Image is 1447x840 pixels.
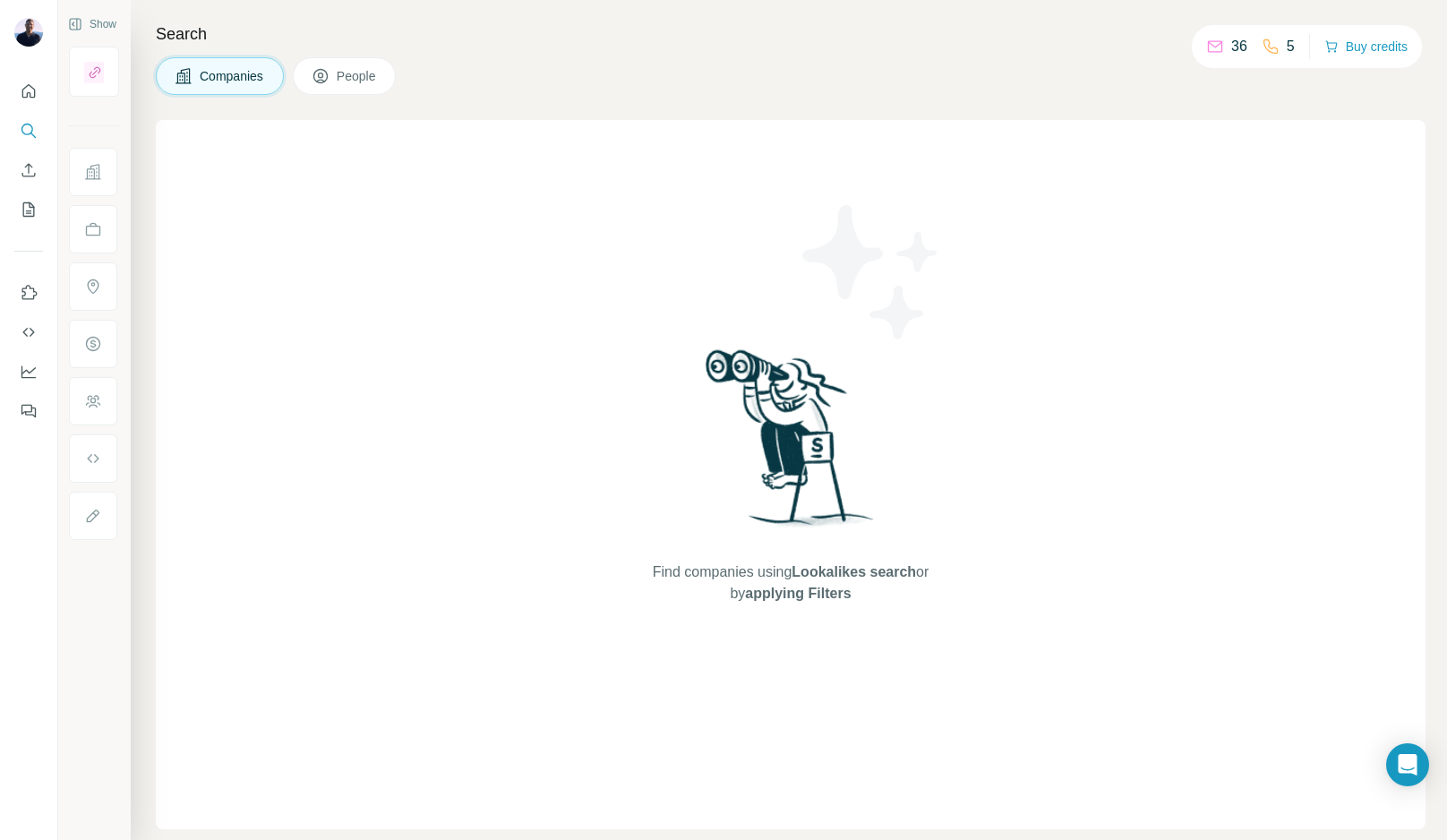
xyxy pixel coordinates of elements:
[14,316,43,348] button: Use Surfe API
[791,192,952,353] img: Surfe Illustration - Stars
[14,18,43,47] img: Avatar
[1231,36,1247,57] p: 36
[14,277,43,309] button: Use Surfe on LinkedIn
[14,395,43,427] button: Feedback
[1324,34,1408,59] button: Buy credits
[1287,36,1295,57] p: 5
[792,564,916,579] span: Lookalikes search
[200,67,265,85] span: Companies
[14,154,43,186] button: Enrich CSV
[14,75,43,107] button: Quick start
[698,345,884,544] img: Surfe Illustration - Woman searching with binoculars
[56,11,129,38] button: Show
[14,115,43,147] button: Search
[1386,743,1429,786] div: Open Intercom Messenger
[647,561,934,604] span: Find companies using or by
[745,586,851,601] span: applying Filters
[14,193,43,226] button: My lists
[14,356,43,388] button: Dashboard
[156,21,1426,47] h4: Search
[337,67,378,85] span: People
